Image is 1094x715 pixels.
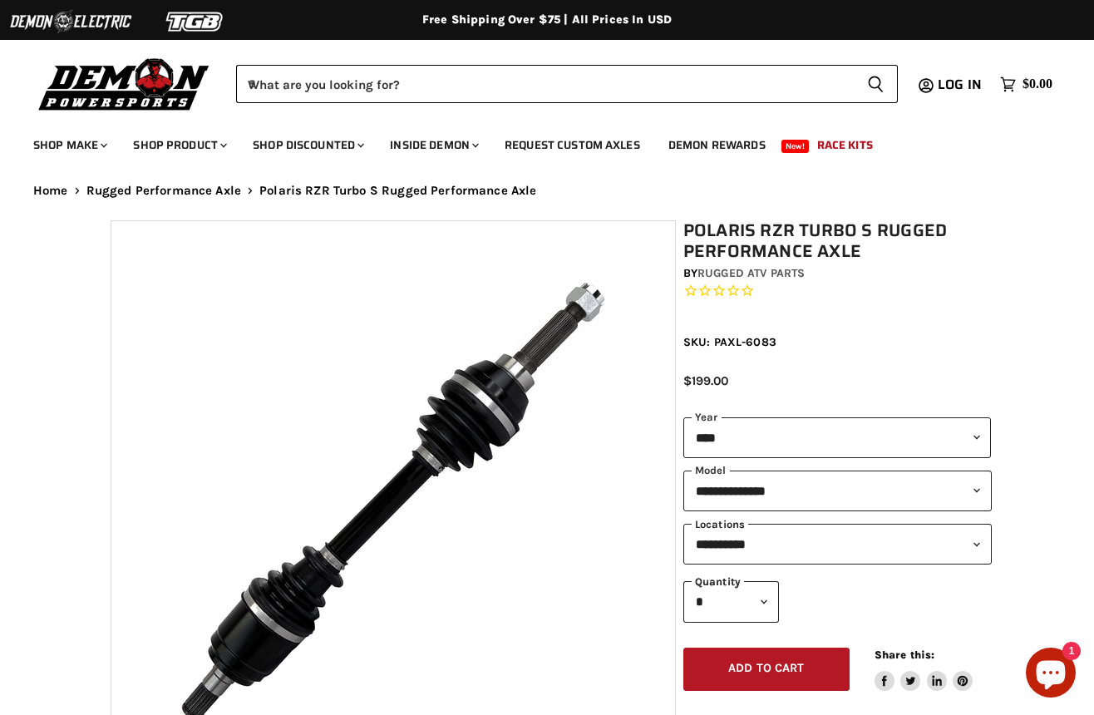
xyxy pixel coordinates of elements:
[133,6,258,37] img: TGB Logo 2
[875,648,973,692] aside: Share this:
[8,6,133,37] img: Demon Electric Logo 2
[21,121,1048,162] ul: Main menu
[697,266,805,280] a: Rugged ATV Parts
[854,65,898,103] button: Search
[930,77,992,92] a: Log in
[683,581,779,622] select: Quantity
[683,373,728,388] span: $199.00
[683,264,992,283] div: by
[683,333,992,351] div: SKU: PAXL-6083
[21,128,117,162] a: Shop Make
[683,648,850,692] button: Add to cart
[875,648,934,661] span: Share this:
[1023,76,1052,92] span: $0.00
[656,128,778,162] a: Demon Rewards
[683,471,992,511] select: modal-name
[992,72,1061,96] a: $0.00
[236,65,898,103] form: Product
[86,184,241,198] a: Rugged Performance Axle
[33,184,68,198] a: Home
[728,661,805,675] span: Add to cart
[683,524,992,565] select: keys
[683,417,992,458] select: year
[33,54,215,113] img: Demon Powersports
[259,184,536,198] span: Polaris RZR Turbo S Rugged Performance Axle
[683,220,992,262] h1: Polaris RZR Turbo S Rugged Performance Axle
[377,128,489,162] a: Inside Demon
[121,128,237,162] a: Shop Product
[805,128,885,162] a: Race Kits
[492,128,653,162] a: Request Custom Axles
[1021,648,1081,702] inbox-online-store-chat: Shopify online store chat
[683,283,992,300] span: Rated 0.0 out of 5 stars 0 reviews
[240,128,374,162] a: Shop Discounted
[781,140,810,153] span: New!
[236,65,854,103] input: When autocomplete results are available use up and down arrows to review and enter to select
[938,74,982,95] span: Log in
